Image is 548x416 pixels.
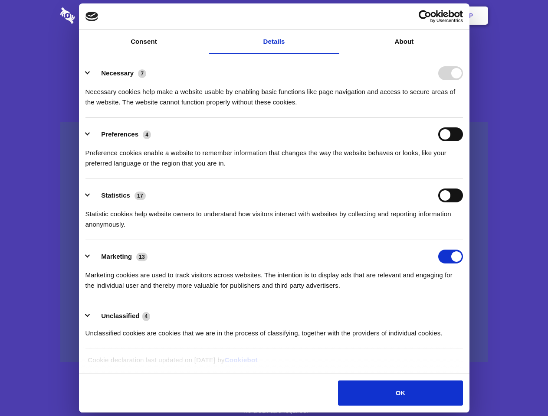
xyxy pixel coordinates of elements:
button: Necessary (7) [85,66,152,80]
label: Statistics [101,192,130,199]
h1: Eliminate Slack Data Loss. [60,39,488,70]
a: Consent [79,30,209,54]
a: Login [394,2,431,29]
a: Contact [352,2,392,29]
a: Wistia video thumbnail [60,122,488,363]
iframe: Drift Widget Chat Controller [505,373,538,406]
label: Preferences [101,130,138,138]
a: Cookiebot [225,356,258,364]
div: Preference cookies enable a website to remember information that changes the way the website beha... [85,141,463,169]
label: Necessary [101,69,134,77]
a: Usercentrics Cookiebot - opens in a new window [387,10,463,23]
a: About [339,30,469,54]
h4: Auto-redaction of sensitive data, encrypted data sharing and self-destructing private chats. Shar... [60,79,488,107]
label: Marketing [101,253,132,260]
button: Marketing (13) [85,250,153,263]
div: Statistic cookies help website owners to understand how visitors interact with websites by collec... [85,202,463,230]
a: Details [209,30,339,54]
span: 4 [143,130,151,139]
a: Pricing [255,2,292,29]
div: Unclassified cookies are cookies that we are in the process of classifying, together with the pro... [85,322,463,338]
button: Preferences (4) [85,127,157,141]
div: Necessary cookies help make a website usable by enabling basic functions like page navigation and... [85,80,463,107]
button: Unclassified (4) [85,311,156,322]
img: logo [85,12,98,21]
span: 7 [138,69,146,78]
button: OK [338,380,463,406]
span: 4 [142,312,151,321]
span: 13 [136,253,148,261]
img: logo-wordmark-white-trans-d4663122ce5f474addd5e946df7df03e33cb6a1c49d2221995e7729f52c070b2.svg [60,7,135,24]
div: Cookie declaration last updated on [DATE] by [81,355,467,372]
div: Marketing cookies are used to track visitors across websites. The intention is to display ads tha... [85,263,463,291]
span: 17 [135,192,146,200]
button: Statistics (17) [85,188,151,202]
